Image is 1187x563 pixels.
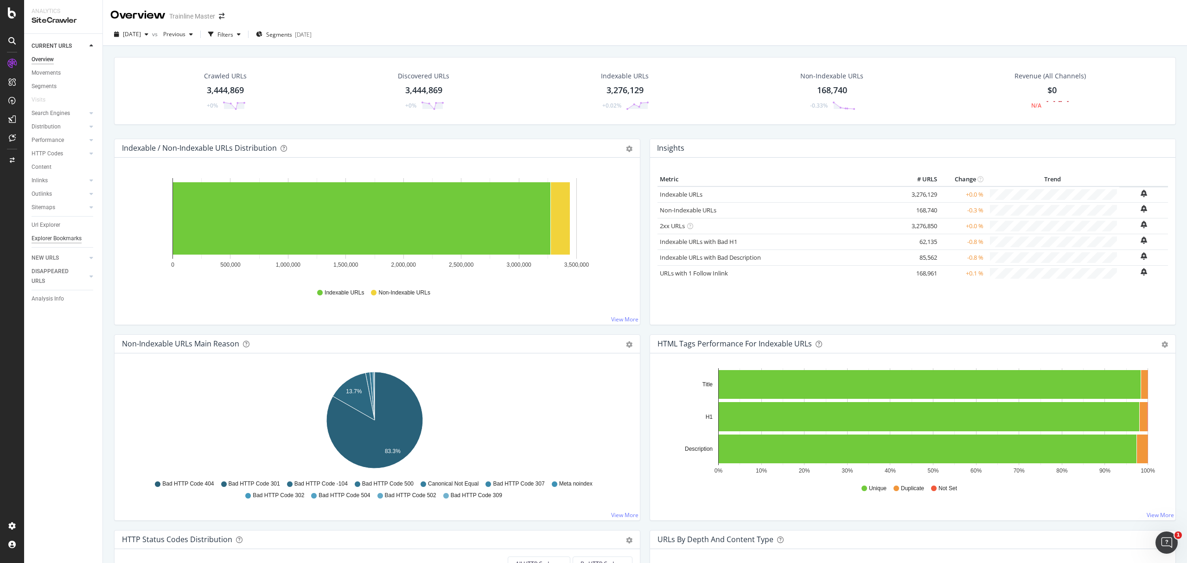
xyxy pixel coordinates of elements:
[939,265,986,281] td: +0.1 %
[32,203,55,212] div: Sitemaps
[1015,71,1086,81] span: Revenue (All Channels)
[32,15,95,26] div: SiteCrawler
[32,220,96,230] a: Url Explorer
[32,162,51,172] div: Content
[32,55,96,64] a: Overview
[171,262,174,268] text: 0
[362,480,414,488] span: Bad HTTP Code 500
[660,237,737,246] a: Indexable URLs with Bad H1
[32,68,96,78] a: Movements
[1056,467,1067,474] text: 80%
[939,186,986,203] td: +0.0 %
[902,218,939,234] td: 3,276,850
[1155,531,1178,554] iframe: Intercom live chat
[1141,237,1147,244] div: bell-plus
[276,262,301,268] text: 1,000,000
[207,102,218,109] div: +0%
[800,71,863,81] div: Non-Indexable URLs
[385,492,436,499] span: Bad HTTP Code 502
[901,485,924,493] span: Duplicate
[986,173,1119,186] th: Trend
[207,84,244,96] div: 3,444,869
[939,218,986,234] td: +0.0 %
[657,535,773,544] div: URLs by Depth and Content Type
[611,511,638,519] a: View More
[204,27,244,42] button: Filters
[325,289,364,297] span: Indexable URLs
[32,176,48,186] div: Inlinks
[799,467,810,474] text: 20%
[869,485,887,493] span: Unique
[295,31,312,38] div: [DATE]
[32,7,95,15] div: Analytics
[32,203,87,212] a: Sitemaps
[32,176,87,186] a: Inlinks
[162,480,214,488] span: Bad HTTP Code 404
[902,186,939,203] td: 3,276,129
[715,467,723,474] text: 0%
[160,30,185,38] span: Previous
[842,467,853,474] text: 30%
[32,135,64,145] div: Performance
[110,27,152,42] button: [DATE]
[1147,511,1174,519] a: View More
[385,448,401,454] text: 83.3%
[405,84,442,96] div: 3,444,869
[160,27,197,42] button: Previous
[939,173,986,186] th: Change
[1141,205,1147,212] div: bell-plus
[660,253,761,262] a: Indexable URLs with Bad Description
[32,162,96,172] a: Content
[32,253,59,263] div: NEW URLS
[32,189,52,199] div: Outlinks
[660,206,716,214] a: Non-Indexable URLs
[398,71,449,81] div: Discovered URLs
[152,30,160,38] span: vs
[657,142,684,154] h4: Insights
[817,84,847,96] div: 168,740
[564,262,589,268] text: 3,500,000
[559,480,593,488] span: Meta noindex
[602,102,621,109] div: +0.02%
[902,265,939,281] td: 168,961
[902,173,939,186] th: # URLS
[32,294,64,304] div: Analysis Info
[601,71,649,81] div: Indexable URLs
[391,262,416,268] text: 2,000,000
[32,135,87,145] a: Performance
[32,267,78,286] div: DISAPPEARED URLS
[1014,467,1025,474] text: 70%
[1141,268,1147,275] div: bell-plus
[939,234,986,250] td: -0.8 %
[451,492,502,499] span: Bad HTTP Code 309
[938,485,957,493] span: Not Set
[32,41,87,51] a: CURRENT URLS
[428,480,479,488] span: Canonical Not Equal
[1047,84,1057,96] span: $0
[626,537,632,544] div: gear
[217,31,233,38] div: Filters
[449,262,474,268] text: 2,500,000
[32,294,96,304] a: Analysis Info
[346,388,362,395] text: 13.7%
[660,269,728,277] a: URLs with 1 Follow Inlink
[657,368,1163,476] svg: A chart.
[939,202,986,218] td: -0.3 %
[1141,467,1155,474] text: 100%
[252,27,315,42] button: Segments[DATE]
[1141,221,1147,228] div: bell-plus
[1141,252,1147,260] div: bell-plus
[657,339,812,348] div: HTML Tags Performance for Indexable URLs
[32,122,61,132] div: Distribution
[939,250,986,265] td: -0.8 %
[122,339,239,348] div: Non-Indexable URLs Main Reason
[266,31,292,38] span: Segments
[756,467,767,474] text: 10%
[32,267,87,286] a: DISAPPEARED URLS
[32,253,87,263] a: NEW URLS
[32,55,54,64] div: Overview
[219,13,224,19] div: arrow-right-arrow-left
[1099,467,1110,474] text: 90%
[32,109,87,118] a: Search Engines
[122,143,277,153] div: Indexable / Non-Indexable URLs Distribution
